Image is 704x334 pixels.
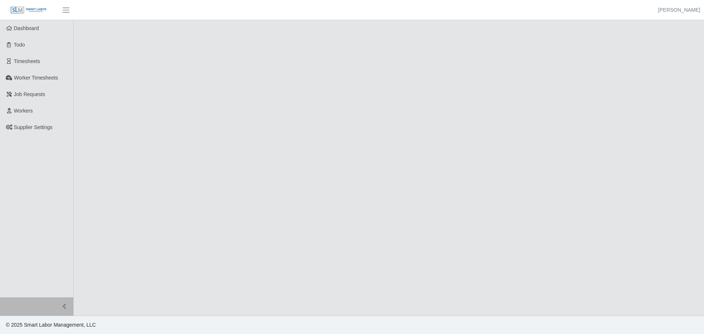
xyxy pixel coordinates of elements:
[14,25,39,31] span: Dashboard
[14,91,45,97] span: Job Requests
[6,322,96,328] span: © 2025 Smart Labor Management, LLC
[658,6,700,14] a: [PERSON_NAME]
[10,6,47,14] img: SLM Logo
[14,108,33,114] span: Workers
[14,124,53,130] span: Supplier Settings
[14,58,40,64] span: Timesheets
[14,75,58,81] span: Worker Timesheets
[14,42,25,48] span: Todo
